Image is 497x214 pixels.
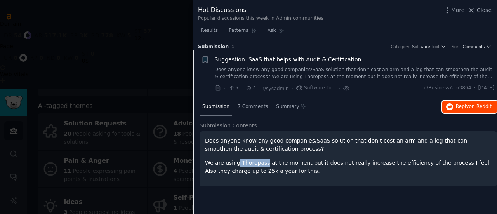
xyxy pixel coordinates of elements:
[477,6,492,14] span: Close
[451,6,465,14] span: More
[276,103,299,110] span: Summary
[296,85,336,92] span: Software Tool
[200,122,257,130] span: Submission Contents
[452,44,460,49] div: Sort
[241,84,243,92] span: ·
[262,86,289,91] span: r/sysadmin
[268,27,276,34] span: Ask
[467,6,492,14] button: Close
[202,103,229,110] span: Submission
[391,44,410,49] div: Category
[442,101,497,113] button: Replyon Reddit
[412,44,440,49] span: Software Tool
[198,43,229,50] span: Submission
[339,84,340,92] span: ·
[412,44,447,49] button: Software Tool
[463,44,485,49] span: Comments
[205,159,492,175] p: We are using Thoropass at the moment but it does not really increase the efficiency of the proces...
[201,27,218,34] span: Results
[238,103,268,110] span: 7 Comments
[231,44,234,49] span: 1
[228,85,238,92] span: 5
[463,44,492,49] button: Comments
[424,85,471,92] span: u/BusinessYam3804
[292,84,293,92] span: ·
[474,85,476,92] span: ·
[229,27,248,34] span: Patterns
[226,24,259,40] a: Patterns
[245,85,255,92] span: 7
[205,137,492,153] p: Does anyone know any good companies/SaaS solution that don't cost an arm and a leg that can smoot...
[198,5,323,15] div: Hot Discussions
[478,85,494,92] span: [DATE]
[469,104,492,109] span: on Reddit
[265,24,287,40] a: Ask
[215,66,495,80] a: Does anyone know any good companies/SaaS solution that don't cost an arm and a leg that can smoot...
[215,56,361,64] a: Suggestion: SaaS that helps with Audit & Certification
[198,24,221,40] a: Results
[198,15,323,22] div: Popular discussions this week in Admin communities
[456,103,492,110] span: Reply
[443,6,465,14] button: More
[258,84,260,92] span: ·
[224,84,226,92] span: ·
